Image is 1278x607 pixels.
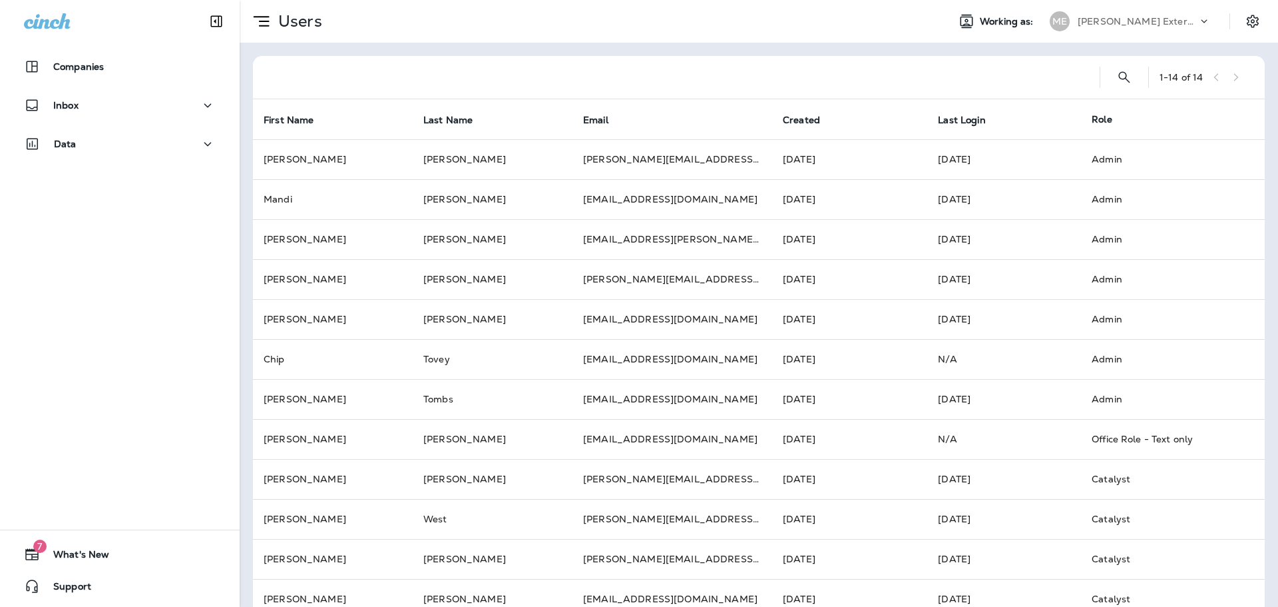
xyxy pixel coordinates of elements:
[40,581,91,597] span: Support
[54,139,77,149] p: Data
[583,115,608,126] span: Email
[772,179,927,219] td: [DATE]
[772,419,927,459] td: [DATE]
[927,459,1081,499] td: [DATE]
[927,339,1081,379] td: N/A
[1081,459,1243,499] td: Catalyst
[572,179,772,219] td: [EMAIL_ADDRESS][DOMAIN_NAME]
[1081,379,1243,419] td: Admin
[253,219,413,259] td: [PERSON_NAME]
[253,139,413,179] td: [PERSON_NAME]
[53,61,104,72] p: Companies
[423,115,473,126] span: Last Name
[927,379,1081,419] td: [DATE]
[264,114,331,126] span: First Name
[927,499,1081,539] td: [DATE]
[772,299,927,339] td: [DATE]
[772,139,927,179] td: [DATE]
[1078,16,1197,27] p: [PERSON_NAME] Exterminating
[413,459,572,499] td: [PERSON_NAME]
[253,539,413,579] td: [PERSON_NAME]
[413,299,572,339] td: [PERSON_NAME]
[572,379,772,419] td: [EMAIL_ADDRESS][DOMAIN_NAME]
[413,419,572,459] td: [PERSON_NAME]
[1050,11,1070,31] div: ME
[1081,179,1243,219] td: Admin
[1081,139,1243,179] td: Admin
[772,339,927,379] td: [DATE]
[413,259,572,299] td: [PERSON_NAME]
[927,419,1081,459] td: N/A
[413,179,572,219] td: [PERSON_NAME]
[253,339,413,379] td: Chip
[13,131,226,157] button: Data
[273,11,322,31] p: Users
[583,114,626,126] span: Email
[572,499,772,539] td: [PERSON_NAME][EMAIL_ADDRESS][DOMAIN_NAME]
[13,92,226,119] button: Inbox
[413,219,572,259] td: [PERSON_NAME]
[927,139,1081,179] td: [DATE]
[927,259,1081,299] td: [DATE]
[772,499,927,539] td: [DATE]
[1081,259,1243,299] td: Admin
[1081,539,1243,579] td: Catalyst
[783,114,837,126] span: Created
[938,115,985,126] span: Last Login
[572,459,772,499] td: [PERSON_NAME][EMAIL_ADDRESS][PERSON_NAME][DOMAIN_NAME]
[572,419,772,459] td: [EMAIL_ADDRESS][DOMAIN_NAME]
[40,549,109,565] span: What's New
[198,8,235,35] button: Collapse Sidebar
[13,573,226,600] button: Support
[13,53,226,80] button: Companies
[927,299,1081,339] td: [DATE]
[413,539,572,579] td: [PERSON_NAME]
[264,115,314,126] span: First Name
[253,499,413,539] td: [PERSON_NAME]
[572,139,772,179] td: [PERSON_NAME][EMAIL_ADDRESS][DOMAIN_NAME]
[413,139,572,179] td: [PERSON_NAME]
[413,379,572,419] td: Tombs
[423,114,490,126] span: Last Name
[572,219,772,259] td: [EMAIL_ADDRESS][PERSON_NAME][DOMAIN_NAME]
[783,115,820,126] span: Created
[253,299,413,339] td: [PERSON_NAME]
[1081,339,1243,379] td: Admin
[53,100,79,111] p: Inbox
[13,541,226,568] button: 7What's New
[927,179,1081,219] td: [DATE]
[772,259,927,299] td: [DATE]
[572,339,772,379] td: [EMAIL_ADDRESS][DOMAIN_NAME]
[938,114,1002,126] span: Last Login
[1081,419,1243,459] td: Office Role - Text only
[980,16,1036,27] span: Working as:
[1081,499,1243,539] td: Catalyst
[253,459,413,499] td: [PERSON_NAME]
[572,539,772,579] td: [PERSON_NAME][EMAIL_ADDRESS][PERSON_NAME][DOMAIN_NAME]
[772,219,927,259] td: [DATE]
[572,299,772,339] td: [EMAIL_ADDRESS][DOMAIN_NAME]
[1160,72,1203,83] div: 1 - 14 of 14
[253,419,413,459] td: [PERSON_NAME]
[413,499,572,539] td: West
[33,540,47,553] span: 7
[1241,9,1265,33] button: Settings
[772,379,927,419] td: [DATE]
[1081,299,1243,339] td: Admin
[1092,113,1112,125] span: Role
[253,259,413,299] td: [PERSON_NAME]
[1111,64,1138,91] button: Search Users
[572,259,772,299] td: [PERSON_NAME][EMAIL_ADDRESS][PERSON_NAME][DOMAIN_NAME]
[927,539,1081,579] td: [DATE]
[253,179,413,219] td: Mandi
[772,539,927,579] td: [DATE]
[927,219,1081,259] td: [DATE]
[772,459,927,499] td: [DATE]
[253,379,413,419] td: [PERSON_NAME]
[413,339,572,379] td: Tovey
[1081,219,1243,259] td: Admin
